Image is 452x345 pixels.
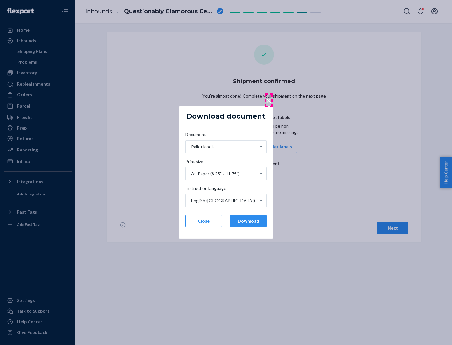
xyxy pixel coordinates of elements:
button: Close [185,215,222,227]
h5: Download document [186,113,266,120]
span: Document [185,131,206,140]
div: Pallet labels [191,144,215,150]
input: Instruction languageEnglish ([GEOGRAPHIC_DATA]) [191,198,191,204]
button: Download [230,215,267,227]
span: Print size [185,158,203,167]
div: English ([GEOGRAPHIC_DATA]) [191,198,255,204]
span: Instruction language [185,185,226,194]
div: A4 Paper (8.25" x 11.75") [191,171,239,177]
input: Print sizeA4 Paper (8.25" x 11.75") [191,171,191,177]
span: × [266,95,271,106]
input: DocumentPallet labels [191,144,191,150]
